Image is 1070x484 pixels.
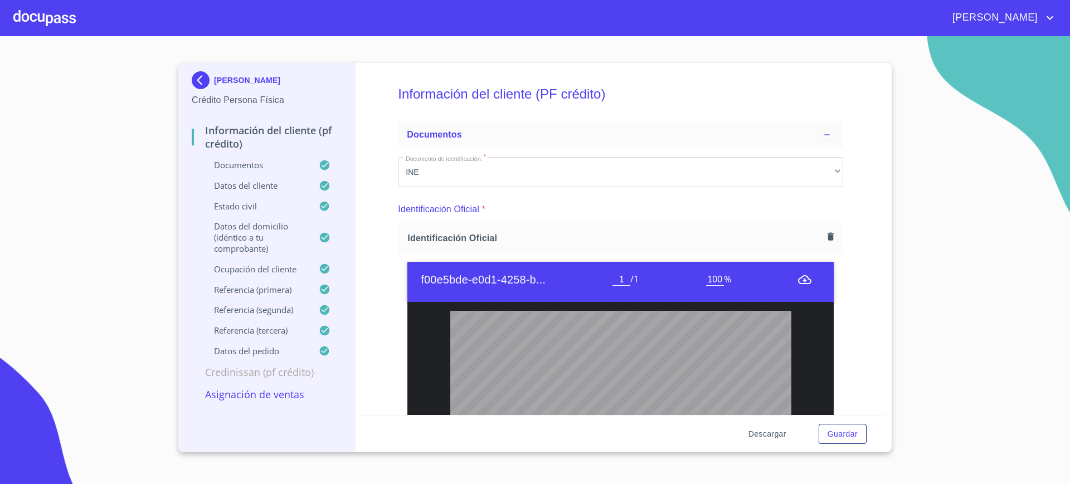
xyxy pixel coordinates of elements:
[192,180,319,191] p: Datos del cliente
[192,221,319,254] p: Datos del domicilio (idéntico a tu comprobante)
[192,124,342,150] p: Información del cliente (PF crédito)
[192,284,319,295] p: Referencia (primera)
[398,71,843,117] h5: Información del cliente (PF crédito)
[192,71,342,94] div: [PERSON_NAME]
[192,388,342,401] p: Asignación de Ventas
[798,273,811,286] button: menu
[192,304,319,315] p: Referencia (segunda)
[192,263,319,275] p: Ocupación del Cliente
[192,325,319,336] p: Referencia (tercera)
[192,159,319,170] p: Documentos
[421,271,612,289] h6: f00e5bde-e0d1-4258-b...
[407,130,461,139] span: Documentos
[398,203,479,216] p: Identificación Oficial
[828,427,858,441] span: Guardar
[630,273,639,285] span: / 1
[192,365,342,379] p: Credinissan (PF crédito)
[944,9,1057,27] button: account of current user
[192,71,214,89] img: Docupass spot blue
[944,9,1043,27] span: [PERSON_NAME]
[819,424,867,444] button: Guardar
[192,201,319,212] p: Estado Civil
[192,345,319,356] p: Datos del pedido
[398,121,843,148] div: Documentos
[398,157,843,187] div: INE
[407,232,823,244] span: Identificación Oficial
[744,424,791,444] button: Descargar
[724,273,731,285] span: %
[748,427,786,441] span: Descargar
[214,76,280,85] p: [PERSON_NAME]
[192,94,342,107] p: Crédito Persona Física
